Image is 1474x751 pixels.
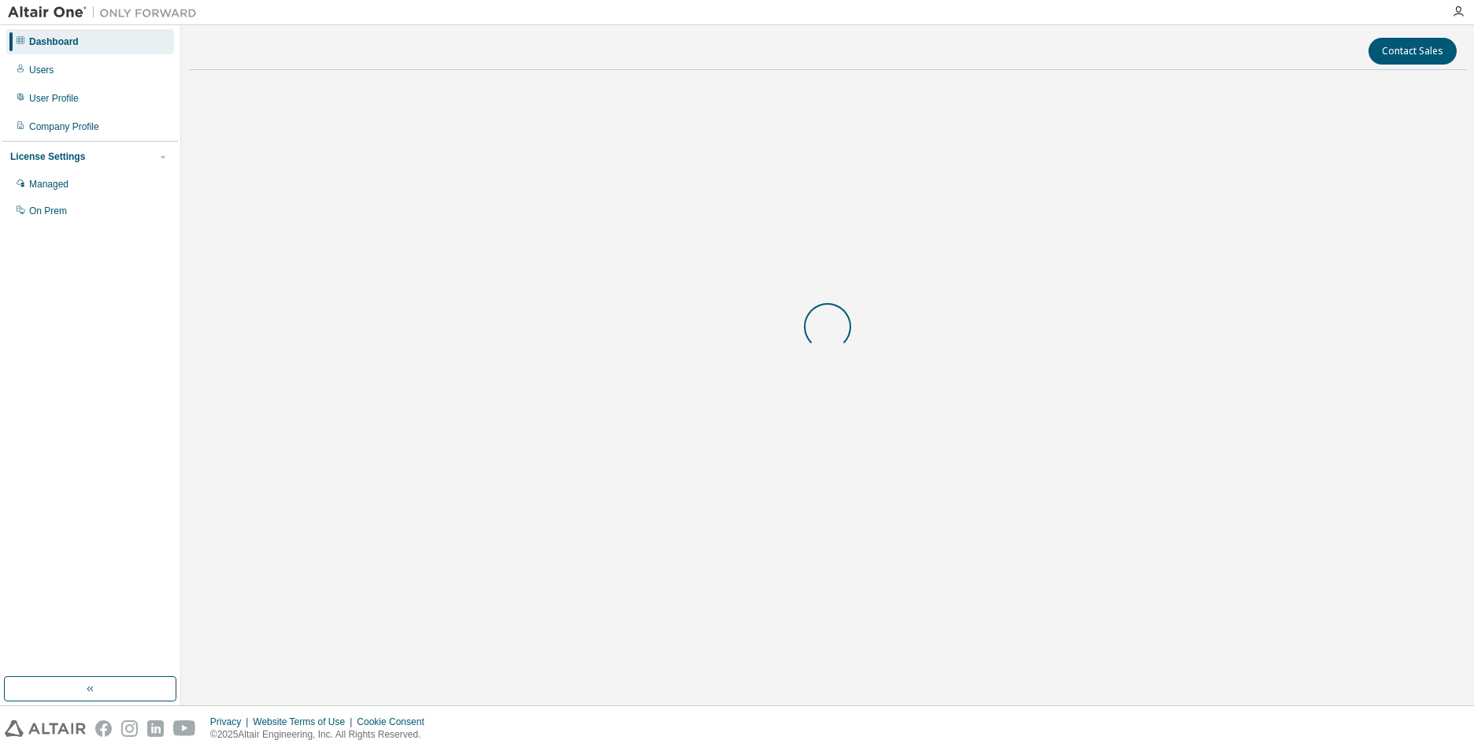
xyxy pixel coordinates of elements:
[253,716,357,728] div: Website Terms of Use
[210,716,253,728] div: Privacy
[29,178,69,191] div: Managed
[29,64,54,76] div: Users
[210,728,434,742] p: © 2025 Altair Engineering, Inc. All Rights Reserved.
[121,720,138,737] img: instagram.svg
[1368,38,1457,65] button: Contact Sales
[10,150,85,163] div: License Settings
[173,720,196,737] img: youtube.svg
[95,720,112,737] img: facebook.svg
[5,720,86,737] img: altair_logo.svg
[29,35,79,48] div: Dashboard
[147,720,164,737] img: linkedin.svg
[29,120,99,133] div: Company Profile
[29,92,79,105] div: User Profile
[8,5,205,20] img: Altair One
[357,716,433,728] div: Cookie Consent
[29,205,67,217] div: On Prem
